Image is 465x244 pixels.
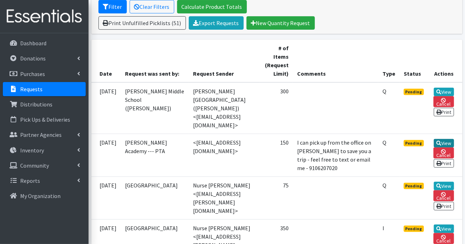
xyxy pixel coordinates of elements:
a: Cancel [433,190,454,201]
td: I can pick up from the office on [PERSON_NAME] to save you a trip - feel free to text or email me... [293,134,378,176]
a: Requests [3,82,86,96]
p: Distributions [20,101,52,108]
td: <[EMAIL_ADDRESS][DOMAIN_NAME]> [189,134,260,176]
a: Distributions [3,97,86,111]
span: Pending [404,226,424,232]
th: Type [378,40,399,82]
a: Export Requests [189,16,244,30]
a: View [434,225,454,233]
abbr: Individual [382,225,384,232]
a: Inventory [3,143,86,157]
th: Status [399,40,429,82]
a: View [434,139,454,147]
a: Print [434,159,454,168]
a: Cancel [433,147,454,158]
img: HumanEssentials [3,5,86,28]
abbr: Quantity [382,88,386,95]
a: Partner Agencies [3,128,86,142]
p: Requests [20,86,42,93]
abbr: Quantity [382,182,386,189]
span: Pending [404,89,424,95]
a: Reports [3,174,86,188]
span: Pending [404,140,424,146]
a: New Quantity Request [246,16,315,30]
p: Reports [20,177,40,184]
p: Purchases [20,70,45,77]
td: [PERSON_NAME] Middle School ([PERSON_NAME]) [121,82,189,134]
td: Nurse [PERSON_NAME] <[EMAIL_ADDRESS][PERSON_NAME][DOMAIN_NAME]> [189,176,260,219]
p: Inventory [20,147,44,154]
p: Donations [20,55,46,62]
p: Pick Ups & Deliveries [20,116,70,123]
th: Date [91,40,121,82]
a: Dashboard [3,36,86,50]
th: Comments [293,40,378,82]
td: [DATE] [91,134,121,176]
p: Dashboard [20,40,46,47]
td: [GEOGRAPHIC_DATA] [121,176,189,219]
a: Pick Ups & Deliveries [3,112,86,127]
a: Print [434,202,454,210]
a: Community [3,158,86,173]
th: # of Items (Request Limit) [260,40,293,82]
abbr: Quantity [382,139,386,146]
td: 75 [260,176,293,219]
td: 150 [260,134,293,176]
th: Request Sender [189,40,260,82]
td: [PERSON_NAME][GEOGRAPHIC_DATA] ([PERSON_NAME]) <[EMAIL_ADDRESS][DOMAIN_NAME]> [189,82,260,134]
p: Partner Agencies [20,131,62,138]
td: 300 [260,82,293,134]
th: Actions [429,40,463,82]
td: [PERSON_NAME] Academy --- PTA [121,134,189,176]
td: [DATE] [91,82,121,134]
a: Print [434,108,454,116]
a: Purchases [3,67,86,81]
a: Cancel [433,96,454,107]
th: Request was sent by: [121,40,189,82]
a: View [434,88,454,96]
a: Print Unfulfilled Picklists (51) [98,16,186,30]
p: My Organization [20,192,61,199]
a: View [434,182,454,190]
span: Pending [404,183,424,189]
a: Cancel [433,233,454,244]
td: [DATE] [91,176,121,219]
p: Community [20,162,49,169]
a: Donations [3,51,86,65]
a: My Organization [3,189,86,203]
